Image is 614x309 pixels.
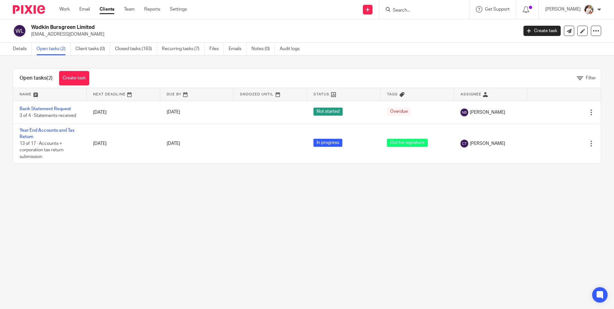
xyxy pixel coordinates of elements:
[87,124,160,163] td: [DATE]
[229,43,247,55] a: Emails
[470,109,505,116] span: [PERSON_NAME]
[485,7,510,12] span: Get Support
[387,139,428,147] span: Out for signature
[13,43,32,55] a: Details
[31,24,417,31] h2: Wadkin Bursgreen Limited
[392,8,450,13] input: Search
[584,4,594,15] img: Kayleigh%20Henson.jpeg
[209,43,224,55] a: Files
[20,141,64,159] span: 13 of 17 · Accounts + corporation tax return submission
[37,43,71,55] a: Open tasks (2)
[31,31,514,38] p: [EMAIL_ADDRESS][DOMAIN_NAME]
[167,141,180,146] span: [DATE]
[523,26,561,36] a: Create task
[251,43,275,55] a: Notes (0)
[313,108,343,116] span: Not started
[13,24,26,38] img: svg%3E
[75,43,110,55] a: Client tasks (0)
[313,93,329,96] span: Status
[20,107,71,111] a: Bank Statement Request
[115,43,157,55] a: Closed tasks (163)
[460,140,468,147] img: svg%3E
[313,139,342,147] span: In progress
[79,6,90,13] a: Email
[20,128,75,139] a: Year End Accounts and Tax Return
[387,108,411,116] span: Overdue
[124,6,135,13] a: Team
[170,6,187,13] a: Settings
[20,113,76,118] span: 3 of 4 · Statements received
[586,76,596,80] span: Filter
[460,109,468,116] img: svg%3E
[280,43,304,55] a: Audit logs
[240,93,274,96] span: Snoozed Until
[59,71,89,85] a: Create task
[545,6,581,13] p: [PERSON_NAME]
[59,6,70,13] a: Work
[167,110,180,115] span: [DATE]
[387,93,398,96] span: Tags
[47,75,53,81] span: (2)
[470,140,505,147] span: [PERSON_NAME]
[144,6,160,13] a: Reports
[20,75,53,82] h1: Open tasks
[87,101,160,124] td: [DATE]
[13,5,45,14] img: Pixie
[162,43,205,55] a: Recurring tasks (7)
[100,6,114,13] a: Clients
